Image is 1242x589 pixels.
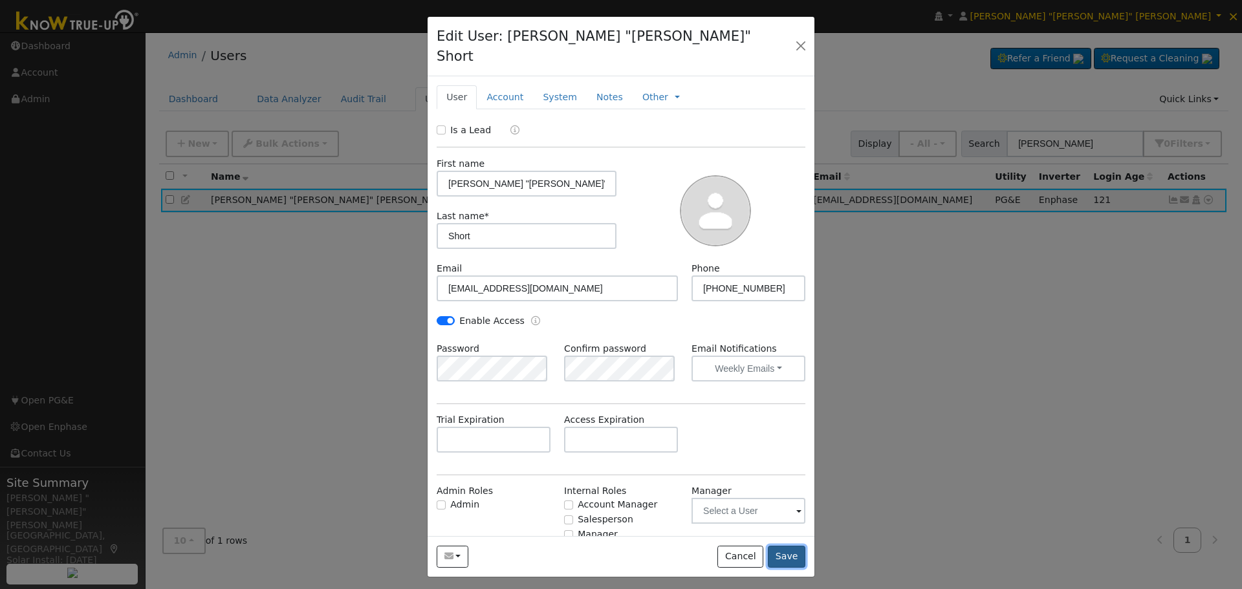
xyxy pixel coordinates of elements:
[450,498,479,511] label: Admin
[437,484,493,498] label: Admin Roles
[578,528,618,541] label: Manager
[531,314,540,329] a: Enable Access
[717,546,763,568] button: Cancel
[437,85,477,109] a: User
[437,500,446,509] input: Admin
[437,546,468,568] button: flashfirebird@gmail.com
[437,26,779,67] h4: Edit User: [PERSON_NAME] "[PERSON_NAME]" Short
[437,342,479,356] label: Password
[564,484,626,498] label: Internal Roles
[564,515,573,524] input: Salesperson
[450,123,491,137] label: Is a Lead
[564,530,573,539] input: Manager
[564,413,644,427] label: Access Expiration
[477,85,533,109] a: Account
[437,209,489,223] label: Last name
[437,157,485,171] label: First name
[485,211,489,221] span: Required
[692,356,805,381] button: Weekly Emails
[437,413,505,427] label: Trial Expiration
[692,484,732,498] label: Manager
[642,91,668,104] a: Other
[533,85,587,109] a: System
[437,262,462,275] label: Email
[459,314,525,328] label: Enable Access
[564,500,573,509] input: Account Manager
[578,498,657,511] label: Account Manager
[501,123,519,138] a: Lead
[437,125,446,134] input: Is a Lead
[578,513,633,526] label: Salesperson
[564,342,646,356] label: Confirm password
[587,85,633,109] a: Notes
[692,498,805,524] input: Select a User
[692,342,805,356] label: Email Notifications
[692,262,720,275] label: Phone
[768,546,805,568] button: Save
